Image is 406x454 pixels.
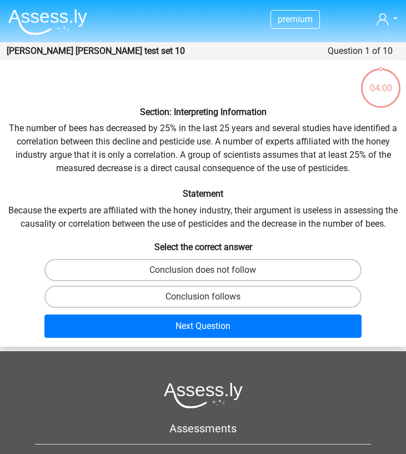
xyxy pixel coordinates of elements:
[4,240,402,252] h6: Select the correct answer
[8,9,87,35] img: Assessly
[35,422,371,435] h5: Assessments
[44,286,361,308] label: Conclusion follows
[44,259,361,281] label: Conclusion does not follow
[328,44,393,58] div: Question 1 of 10
[360,67,402,95] div: 04:00
[164,382,243,408] img: Assessly logo
[4,107,402,117] h6: Section: Interpreting Information
[44,315,361,338] button: Next Question
[4,188,402,199] h6: Statement
[271,12,319,27] a: premium
[278,14,313,24] span: premium
[7,46,185,56] strong: [PERSON_NAME] [PERSON_NAME] test set 10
